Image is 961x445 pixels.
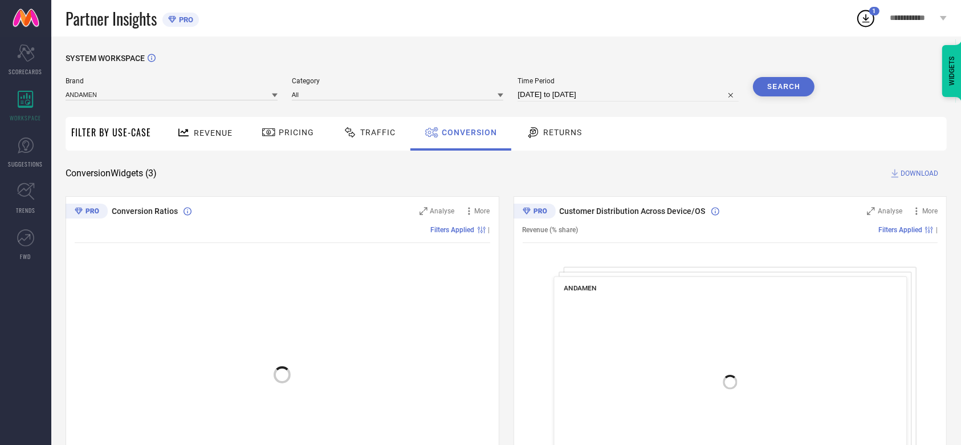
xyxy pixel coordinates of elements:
span: Returns [543,128,582,137]
span: Conversion Ratios [112,207,178,216]
span: Traffic [360,128,396,137]
span: 1 [873,7,876,15]
span: Revenue [194,128,233,137]
span: SYSTEM WORKSPACE [66,54,145,63]
span: FWD [21,252,31,261]
span: Filter By Use-Case [71,126,151,139]
span: TRENDS [16,206,35,215]
span: DOWNLOAD [901,168,938,179]
div: Premium [514,204,556,221]
span: WORKSPACE [10,114,42,122]
span: Customer Distribution Across Device/OS [560,207,706,216]
span: Revenue (% share) [523,226,579,234]
span: Category [292,77,504,85]
span: Time Period [518,77,739,85]
span: Conversion Widgets ( 3 ) [66,168,157,179]
button: Search [753,77,815,96]
svg: Zoom [867,207,875,215]
div: Premium [66,204,108,221]
span: Brand [66,77,278,85]
span: | [936,226,938,234]
span: Analyse [878,207,902,215]
span: Partner Insights [66,7,157,30]
svg: Zoom [420,207,427,215]
span: PRO [176,15,193,24]
span: | [488,226,490,234]
span: Conversion [442,128,497,137]
span: Pricing [279,128,314,137]
div: Open download list [856,8,876,29]
span: SCORECARDS [9,67,43,76]
span: SUGGESTIONS [9,160,43,168]
input: Select time period [518,88,739,102]
span: More [475,207,490,215]
span: More [922,207,938,215]
span: Analyse [430,207,455,215]
span: Filters Applied [431,226,475,234]
span: Filters Applied [878,226,922,234]
span: ANDAMEN [564,284,596,292]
